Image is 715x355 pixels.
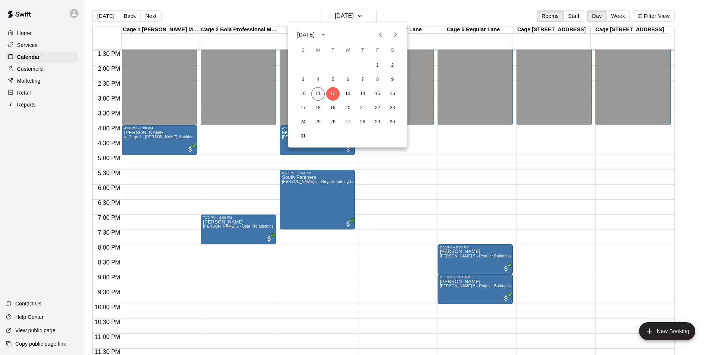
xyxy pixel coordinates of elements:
button: 30 [386,115,399,129]
button: Previous month [373,27,388,42]
button: 14 [356,87,369,101]
button: 24 [296,115,310,129]
button: 31 [296,130,310,143]
button: 11 [311,87,325,101]
span: Monday [311,43,325,58]
button: 27 [341,115,355,129]
span: Friday [371,43,384,58]
button: 20 [341,101,355,115]
button: 18 [311,101,325,115]
button: 1 [371,59,384,72]
span: Sunday [296,43,310,58]
span: Wednesday [341,43,355,58]
button: 16 [386,87,399,101]
button: 6 [341,73,355,86]
span: Saturday [386,43,399,58]
button: 29 [371,115,384,129]
button: 22 [371,101,384,115]
button: 4 [311,73,325,86]
span: Thursday [356,43,369,58]
button: Next month [388,27,403,42]
button: 3 [296,73,310,86]
button: 7 [356,73,369,86]
button: 28 [356,115,369,129]
button: 13 [341,87,355,101]
button: 26 [326,115,340,129]
button: 12 [326,87,340,101]
button: calendar view is open, switch to year view [317,28,330,41]
button: 8 [371,73,384,86]
button: 23 [386,101,399,115]
button: 21 [356,101,369,115]
button: 25 [311,115,325,129]
button: 10 [296,87,310,101]
button: 5 [326,73,340,86]
button: 9 [386,73,399,86]
button: 17 [296,101,310,115]
button: 19 [326,101,340,115]
div: [DATE] [297,31,315,39]
button: 2 [386,59,399,72]
span: Tuesday [326,43,340,58]
button: 15 [371,87,384,101]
